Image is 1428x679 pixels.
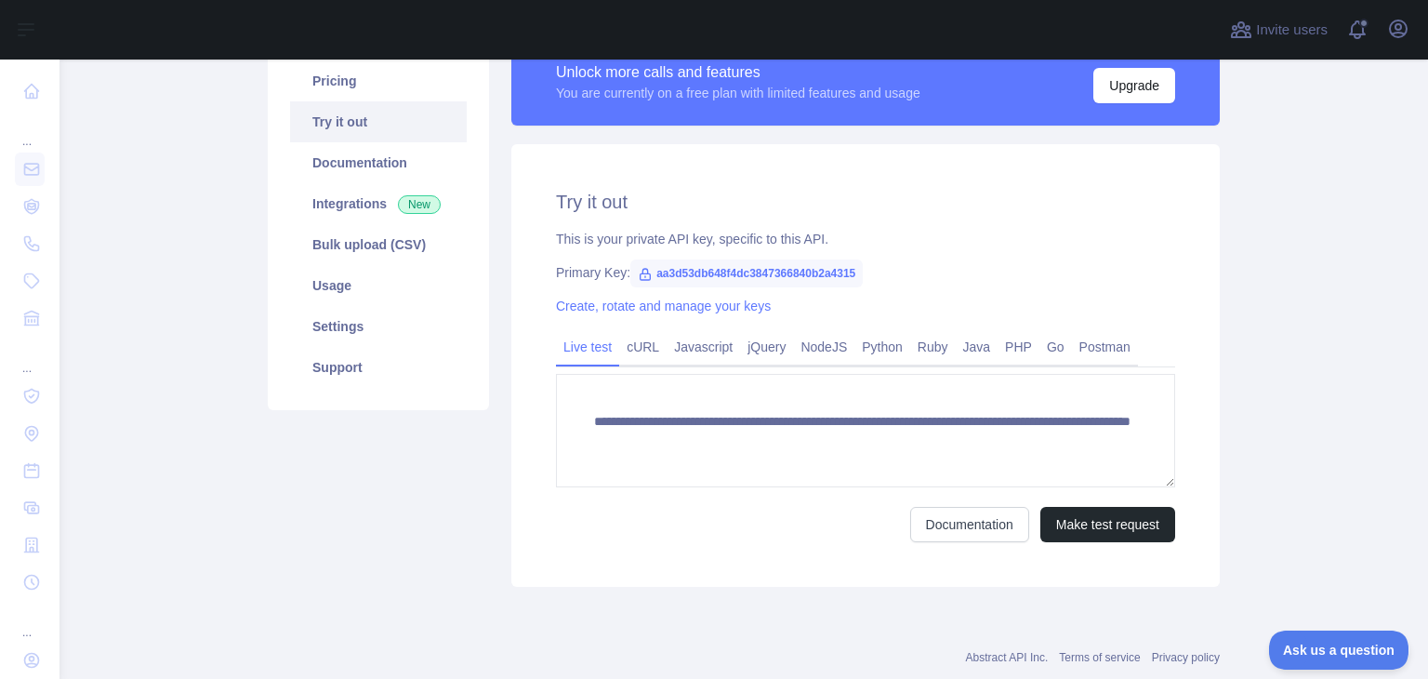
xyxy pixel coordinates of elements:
[1269,631,1409,670] iframe: Toggle Customer Support
[1059,651,1140,664] a: Terms of service
[15,112,45,149] div: ...
[1152,651,1220,664] a: Privacy policy
[290,183,467,224] a: Integrations New
[556,332,619,362] a: Live test
[667,332,740,362] a: Javascript
[15,603,45,640] div: ...
[998,332,1039,362] a: PHP
[1256,20,1328,41] span: Invite users
[556,84,920,102] div: You are currently on a free plan with limited features and usage
[556,299,771,313] a: Create, rotate and manage your keys
[290,142,467,183] a: Documentation
[910,332,956,362] a: Ruby
[619,332,667,362] a: cURL
[1093,68,1175,103] button: Upgrade
[1072,332,1138,362] a: Postman
[854,332,910,362] a: Python
[290,265,467,306] a: Usage
[740,332,793,362] a: jQuery
[1039,332,1072,362] a: Go
[290,306,467,347] a: Settings
[398,195,441,214] span: New
[1040,507,1175,542] button: Make test request
[793,332,854,362] a: NodeJS
[630,260,863,287] span: aa3d53db648f4dc3847366840b2a4315
[290,60,467,101] a: Pricing
[290,101,467,142] a: Try it out
[910,507,1029,542] a: Documentation
[556,189,1175,215] h2: Try it out
[556,230,1175,248] div: This is your private API key, specific to this API.
[290,347,467,388] a: Support
[966,651,1049,664] a: Abstract API Inc.
[556,61,920,84] div: Unlock more calls and features
[956,332,998,362] a: Java
[556,263,1175,282] div: Primary Key:
[290,224,467,265] a: Bulk upload (CSV)
[1226,15,1331,45] button: Invite users
[15,339,45,376] div: ...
